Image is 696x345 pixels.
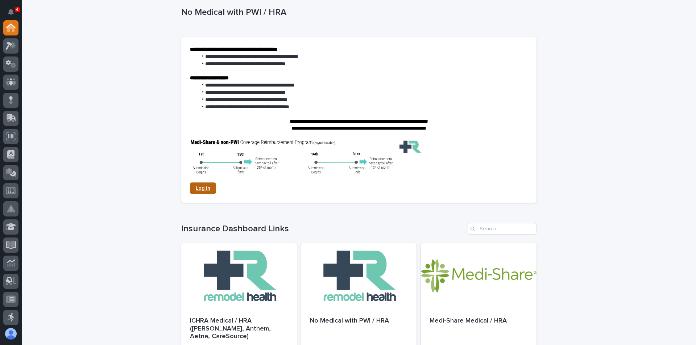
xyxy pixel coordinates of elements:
[181,224,465,234] h1: Insurance Dashboard Links
[310,317,408,325] p: No Medical with PWI / HRA
[9,9,18,20] div: Notifications4
[181,7,534,18] p: No Medical with PWI / HRA
[3,4,18,20] button: Notifications
[468,223,536,235] input: Search
[430,317,528,325] p: Medi-Share Medical / HRA
[190,182,216,194] a: Log In
[16,7,18,12] p: 4
[196,186,210,191] span: Log In
[3,326,18,341] button: users-avatar
[190,317,288,341] p: ICHRA Medical / HRA ([PERSON_NAME], Anthem, Aetna, CareSource)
